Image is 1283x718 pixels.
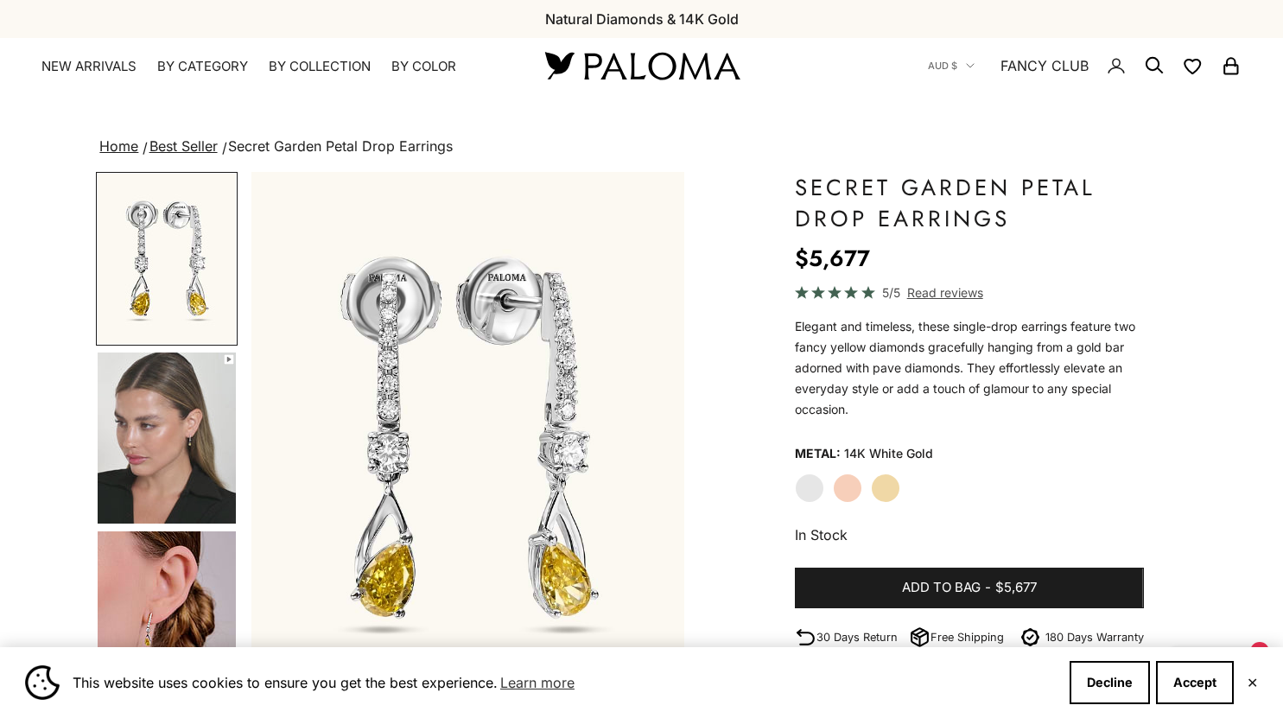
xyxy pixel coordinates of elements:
span: $5,677 [995,577,1037,599]
button: Go to item 1 [96,172,238,346]
a: 5/5 Read reviews [795,283,1144,302]
img: Cookie banner [25,665,60,700]
span: Read reviews [907,283,983,302]
button: Close [1247,677,1258,688]
a: FANCY CLUB [1000,54,1089,77]
img: #WhiteGold [98,174,236,344]
summary: By Category [157,58,248,75]
a: Learn more [498,670,577,696]
p: 180 Days Warranty [1045,628,1144,646]
variant-option-value: 14K White Gold [844,441,933,467]
a: NEW ARRIVALS [41,58,137,75]
button: Decline [1070,661,1150,704]
p: Natural Diamonds & 14K Gold [545,8,739,30]
span: AUD $ [928,58,957,73]
p: 30 Days Return [816,628,898,646]
nav: breadcrumbs [96,135,1186,159]
summary: By Collection [269,58,371,75]
button: Go to item 4 [96,351,238,525]
sale-price: $5,677 [795,241,870,276]
p: Free Shipping [930,628,1004,646]
nav: Primary navigation [41,58,504,75]
a: Best Seller [149,137,218,155]
span: This website uses cookies to ensure you get the best experience. [73,670,1056,696]
span: Secret Garden Petal Drop Earrings [228,137,453,155]
button: AUD $ [928,58,975,73]
summary: By Color [391,58,456,75]
p: Elegant and timeless, these single-drop earrings feature two fancy yellow diamonds gracefully han... [795,316,1144,420]
button: Go to item 5 [96,530,238,704]
img: #YellowGold #RoseGold #WhiteGold [98,531,236,702]
a: Home [99,137,138,155]
img: #YellowGold #RoseGold #WhiteGold [98,353,236,524]
img: #WhiteGold [251,172,684,706]
span: Add to bag [902,577,981,599]
button: Accept [1156,661,1234,704]
div: Item 1 of 13 [251,172,684,706]
nav: Secondary navigation [928,38,1242,93]
legend: Metal: [795,441,841,467]
h1: Secret Garden Petal Drop Earrings [795,172,1144,234]
p: In Stock [795,524,1144,546]
span: 5/5 [882,283,900,302]
button: Add to bag-$5,677 [795,568,1144,609]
